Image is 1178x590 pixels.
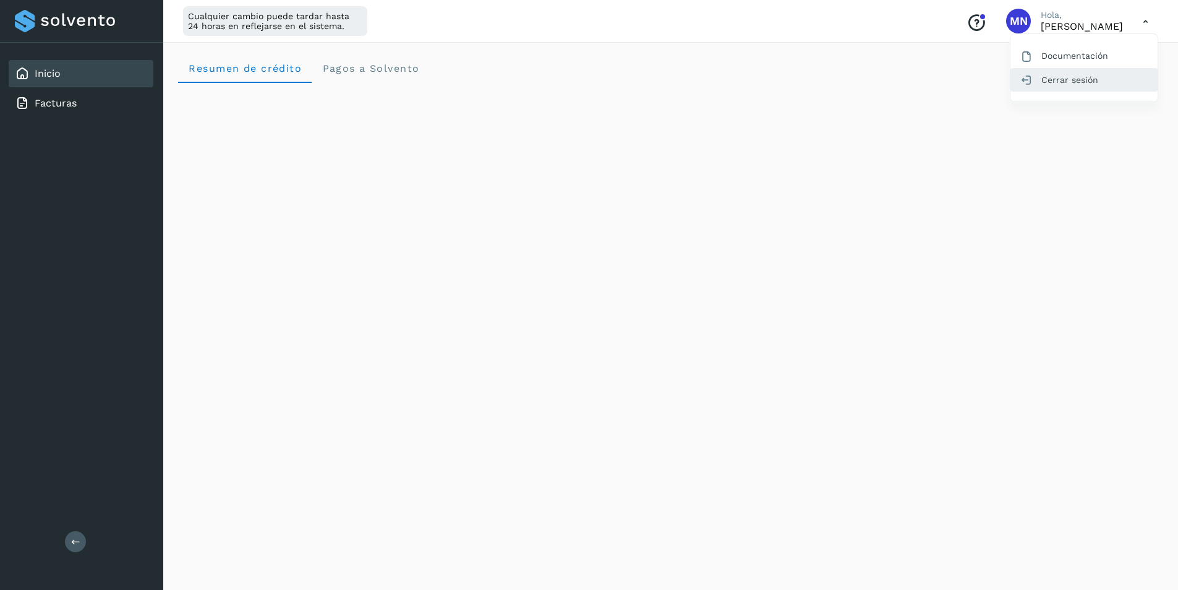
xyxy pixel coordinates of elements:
div: Inicio [9,60,153,87]
a: Inicio [35,67,61,79]
div: Documentación [1010,44,1158,67]
div: Cerrar sesión [1010,68,1158,92]
a: Facturas [35,97,77,109]
div: Facturas [9,90,153,117]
